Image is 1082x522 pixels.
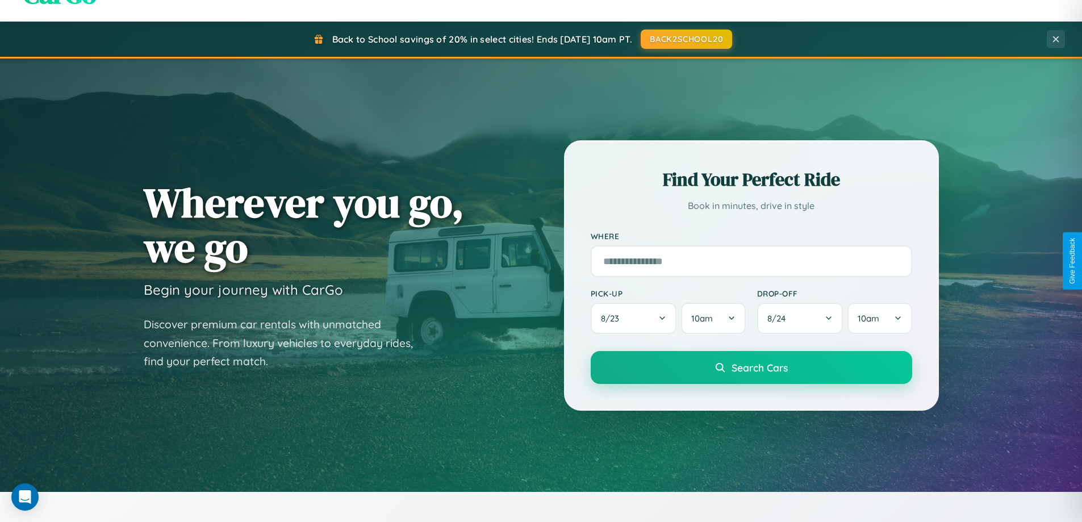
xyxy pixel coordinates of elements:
h2: Find Your Perfect Ride [591,167,912,192]
span: 8 / 24 [767,313,791,324]
div: Open Intercom Messenger [11,483,39,511]
button: 8/23 [591,303,677,334]
span: Search Cars [732,361,788,374]
h1: Wherever you go, we go [144,180,464,270]
button: 10am [681,303,745,334]
h3: Begin your journey with CarGo [144,281,343,298]
button: 10am [847,303,912,334]
span: Back to School savings of 20% in select cities! Ends [DATE] 10am PT. [332,34,632,45]
div: Give Feedback [1068,238,1076,284]
p: Discover premium car rentals with unmatched convenience. From luxury vehicles to everyday rides, ... [144,315,428,371]
p: Book in minutes, drive in style [591,198,912,214]
button: BACK2SCHOOL20 [641,30,732,49]
button: 8/24 [757,303,843,334]
button: Search Cars [591,351,912,384]
label: Where [591,231,912,241]
span: 10am [858,313,879,324]
label: Drop-off [757,289,912,298]
span: 8 / 23 [601,313,625,324]
label: Pick-up [591,289,746,298]
span: 10am [691,313,713,324]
